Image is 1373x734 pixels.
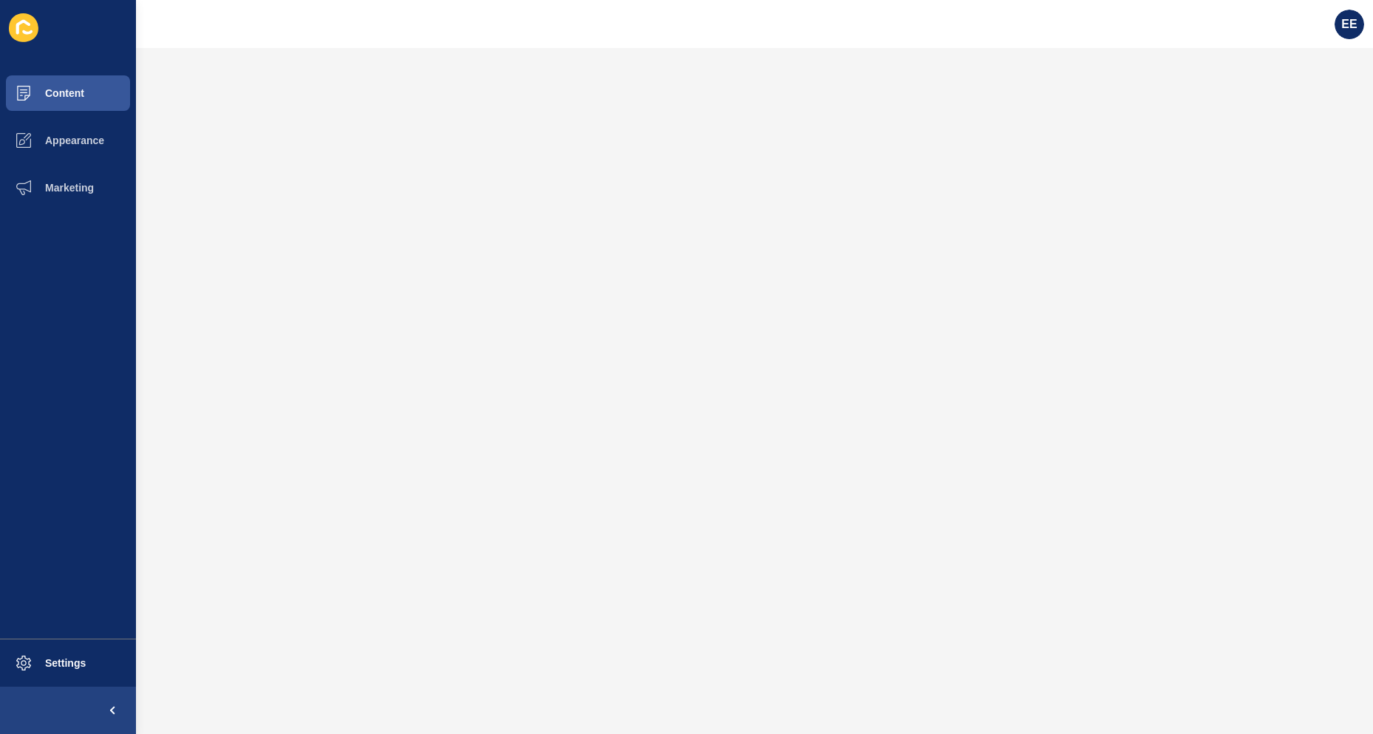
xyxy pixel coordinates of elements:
iframe: To enrich screen reader interactions, please activate Accessibility in Grammarly extension settings [136,48,1373,734]
span: EE [1341,17,1357,32]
